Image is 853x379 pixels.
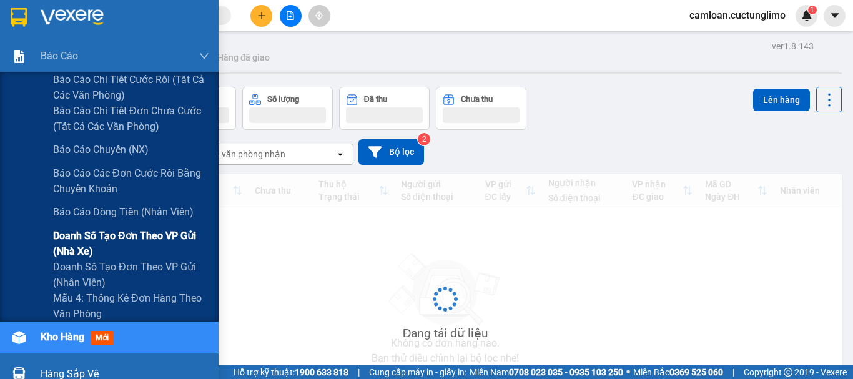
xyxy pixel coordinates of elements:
[207,42,280,72] button: Hàng đã giao
[286,11,295,20] span: file-add
[403,324,488,343] div: Đang tải dữ liệu
[11,8,27,27] img: logo-vxr
[335,149,345,159] svg: open
[633,365,723,379] span: Miền Bắc
[53,204,194,220] span: Báo cáo dòng tiền (nhân viên)
[358,139,424,165] button: Bộ lọc
[234,365,348,379] span: Hỗ trợ kỹ thuật:
[364,95,387,104] div: Đã thu
[339,87,430,130] button: Đã thu
[509,367,623,377] strong: 0708 023 035 - 0935 103 250
[808,6,817,14] sup: 1
[753,89,810,111] button: Lên hàng
[91,331,114,345] span: mới
[418,133,430,145] sup: 2
[41,48,78,64] span: Báo cáo
[53,259,209,290] span: Doanh số tạo đơn theo VP gửi (nhân viên)
[829,10,841,21] span: caret-down
[669,367,723,377] strong: 0369 525 060
[315,11,323,20] span: aim
[53,228,209,259] span: Doanh số tạo đơn theo VP gửi (nhà xe)
[436,87,526,130] button: Chưa thu
[801,10,812,21] img: icon-new-feature
[53,165,209,197] span: Báo cáo các đơn cước rồi bằng chuyển khoản
[732,365,734,379] span: |
[12,331,26,344] img: warehouse-icon
[250,5,272,27] button: plus
[53,290,209,322] span: Mẫu 4: Thống kê đơn hàng theo văn phòng
[280,5,302,27] button: file-add
[470,365,623,379] span: Miền Nam
[53,72,209,103] span: Báo cáo chi tiết cước rồi (tất cả các văn phòng)
[242,87,333,130] button: Số lượng
[267,95,299,104] div: Số lượng
[199,148,285,160] div: Chọn văn phòng nhận
[679,7,796,23] span: camloan.cuctunglimo
[772,39,814,53] div: ver 1.8.143
[810,6,814,14] span: 1
[308,5,330,27] button: aim
[461,95,493,104] div: Chưa thu
[369,365,466,379] span: Cung cấp máy in - giấy in:
[53,103,209,134] span: Báo cáo chi tiết đơn chưa cước (Tất cả các văn phòng)
[41,331,84,343] span: Kho hàng
[358,365,360,379] span: |
[12,50,26,63] img: solution-icon
[53,142,149,157] span: Báo cáo chuyến (NX)
[199,51,209,61] span: down
[257,11,266,20] span: plus
[626,370,630,375] span: ⚪️
[824,5,846,27] button: caret-down
[295,367,348,377] strong: 1900 633 818
[784,368,792,377] span: copyright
